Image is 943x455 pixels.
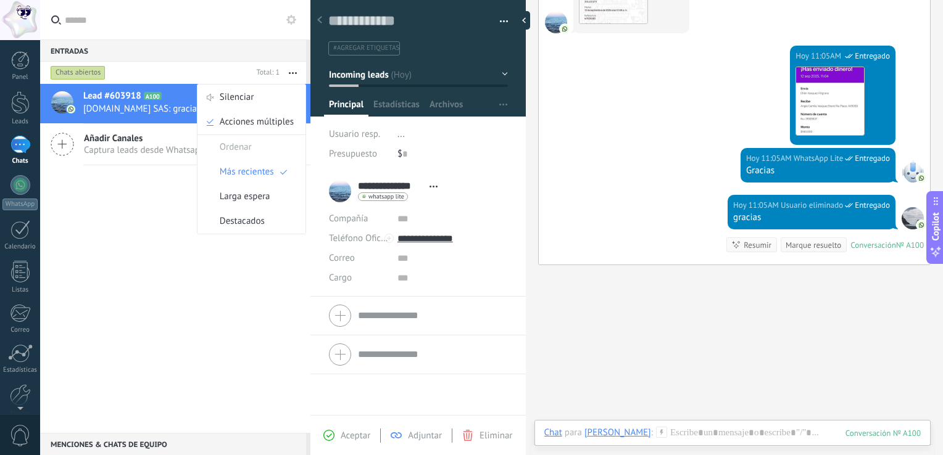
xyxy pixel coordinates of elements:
div: Hoy 11:05AM [796,50,843,62]
div: Gracias [746,165,890,177]
div: № A100 [896,240,924,250]
span: Teléfono Oficina [329,232,393,244]
span: : [651,427,653,439]
span: whatsapp lite [368,194,404,200]
div: $ [397,144,507,164]
span: Más recientes [220,160,274,184]
div: Compañía [329,209,388,229]
button: Teléfono Oficina [329,229,388,248]
img: com.amocrm.amocrmwa.svg [67,105,75,113]
div: Marque resuelto [786,239,841,251]
img: com.amocrm.amocrmwa.svg [917,221,926,229]
span: Añadir Canales [84,133,233,144]
span: Usuario eliminado [781,199,843,211]
div: Usuario resp. [329,125,388,144]
span: Adjuntar [408,430,442,441]
span: Destacados [220,209,265,234]
span: Estadísticas [373,99,420,117]
div: Listas [2,286,38,294]
span: Entregado [855,152,890,165]
img: com.amocrm.amocrmwa.svg [560,25,569,33]
div: Presupuesto [329,144,388,164]
span: Acciones múltiples [220,110,294,134]
div: Menciones & Chats de equipo [40,433,306,455]
span: Archivos [430,99,463,117]
span: Eliminar [480,430,512,441]
span: WhatsApp Lite [794,152,843,165]
span: Cargo [329,273,352,282]
span: para [565,427,582,439]
div: Panel [2,73,38,81]
span: Camila Vasquez [545,11,567,33]
span: Principal [329,99,363,117]
div: Chats [2,157,38,165]
button: Correo [329,248,355,268]
div: Chats abiertos [51,65,106,80]
div: Calendario [2,243,38,251]
div: Total: 1 [252,67,280,79]
img: da67648d-fcd9-4a65-b0c7-55b4aa966a67 [796,67,864,135]
div: Hoy 11:05AM [746,152,794,165]
div: Leads [2,118,38,126]
span: Lead #603918 [83,90,141,102]
span: Larga espera [220,184,270,209]
span: Ordenar [220,135,252,160]
span: Aceptar [341,430,370,441]
div: Correo [2,326,38,334]
div: Hoy 11:05AM [733,199,781,211]
img: com.amocrm.amocrmwa.svg [917,174,926,182]
span: Entregado [855,50,890,62]
span: WhatsApp Lite [902,160,924,182]
div: WhatsApp [2,199,38,210]
span: Silenciar [220,85,254,110]
button: Más [280,62,306,84]
div: gracias [733,211,890,224]
div: Entradas [40,39,306,62]
div: Ocultar [518,11,530,30]
div: Camila Vasquez [584,427,651,438]
span: ... [397,128,405,140]
span: A100 [144,92,162,100]
span: #agregar etiquetas [333,44,399,52]
span: Presupuesto [329,148,377,160]
span: Captura leads desde Whatsapp y más! [84,144,233,156]
span: Correo [329,252,355,264]
div: Resumir [744,239,771,251]
div: Estadísticas [2,366,38,374]
a: Lead #603918 A100 Hoy 11:05AM [DOMAIN_NAME] SAS: gracias [40,84,310,123]
span: [DOMAIN_NAME] SAS: gracias [83,103,278,115]
span: Copilot [929,213,942,241]
span: Entregado [855,199,890,211]
div: 100 [845,428,921,438]
div: Cargo [329,268,388,288]
span: Usuario resp. [329,128,380,140]
div: Conversación [850,240,896,250]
